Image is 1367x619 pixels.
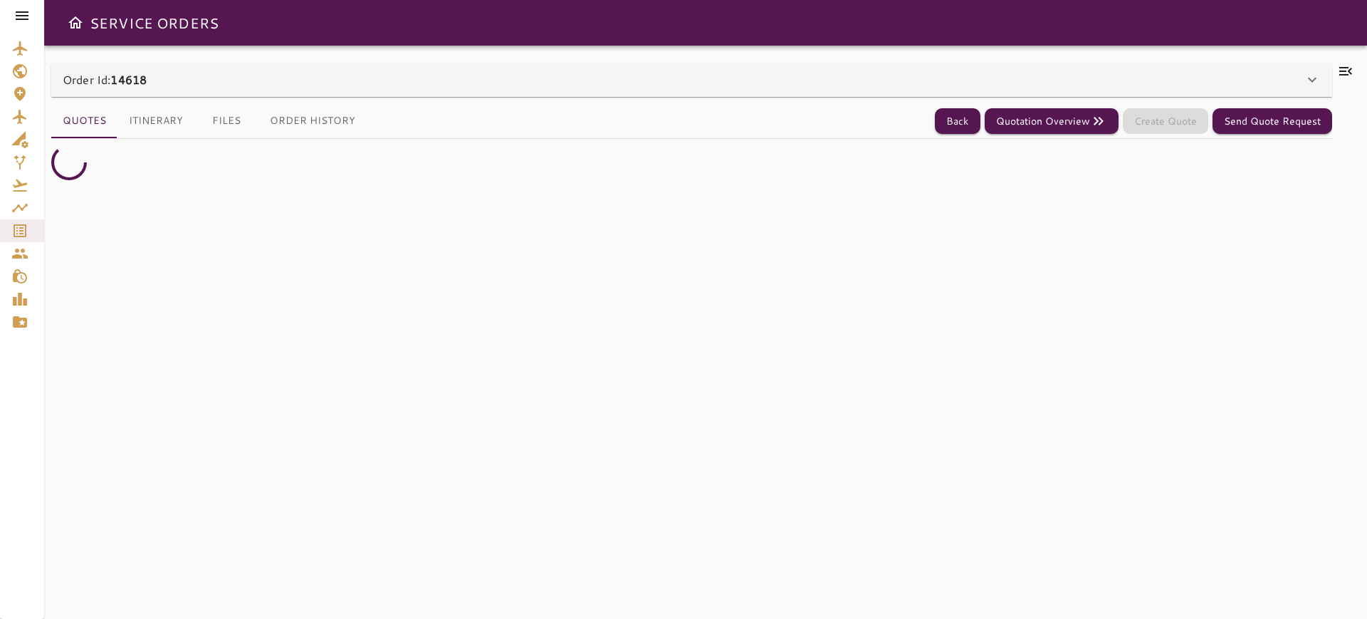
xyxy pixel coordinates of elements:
[51,63,1332,97] div: Order Id:14618
[63,71,147,88] p: Order Id:
[110,71,147,88] b: 14618
[117,104,194,138] button: Itinerary
[194,104,258,138] button: Files
[985,108,1119,135] button: Quotation Overview
[90,11,219,34] h6: SERVICE ORDERS
[61,9,90,37] button: Open drawer
[51,104,117,138] button: Quotes
[258,104,367,138] button: Order History
[51,104,367,138] div: basic tabs example
[935,108,980,135] button: Back
[1213,108,1332,135] button: Send Quote Request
